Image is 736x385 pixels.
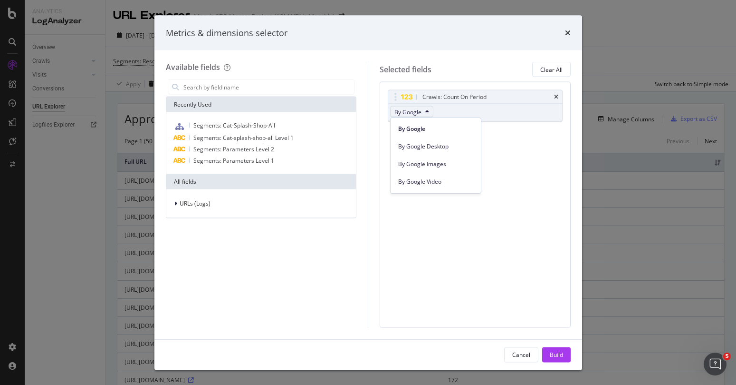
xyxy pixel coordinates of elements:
span: Segments: Cat-splash-shop-all Level 1 [193,134,294,142]
iframe: Intercom live chat [704,353,726,375]
div: Build [550,350,563,358]
button: By Google [390,106,433,118]
div: Metrics & dimensions selector [166,27,287,39]
span: URLs (Logs) [180,199,210,207]
span: By Google Images [398,160,473,168]
div: Recently Used [166,97,356,112]
span: By Google Video [398,178,473,186]
span: Segments: Parameters Level 1 [193,157,274,165]
div: Crawls: Count On PeriodtimesBy Google [388,90,563,122]
span: By Google [398,125,473,133]
div: Available fields [166,62,220,72]
div: times [565,27,571,39]
button: Clear All [532,62,571,77]
span: By Google Desktop [398,142,473,151]
div: Clear All [540,65,563,73]
div: Cancel [512,350,530,358]
div: Selected fields [380,64,431,75]
button: Cancel [504,347,538,362]
span: Segments: Parameters Level 2 [193,145,274,153]
div: times [554,94,558,100]
input: Search by field name [182,80,354,94]
span: 5 [723,353,731,360]
div: modal [154,15,582,370]
span: By Google [394,108,421,116]
span: Segments: Cat-Splash-Shop-All [193,121,275,129]
div: All fields [166,174,356,189]
button: Build [542,347,571,362]
div: Crawls: Count On Period [422,92,487,102]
